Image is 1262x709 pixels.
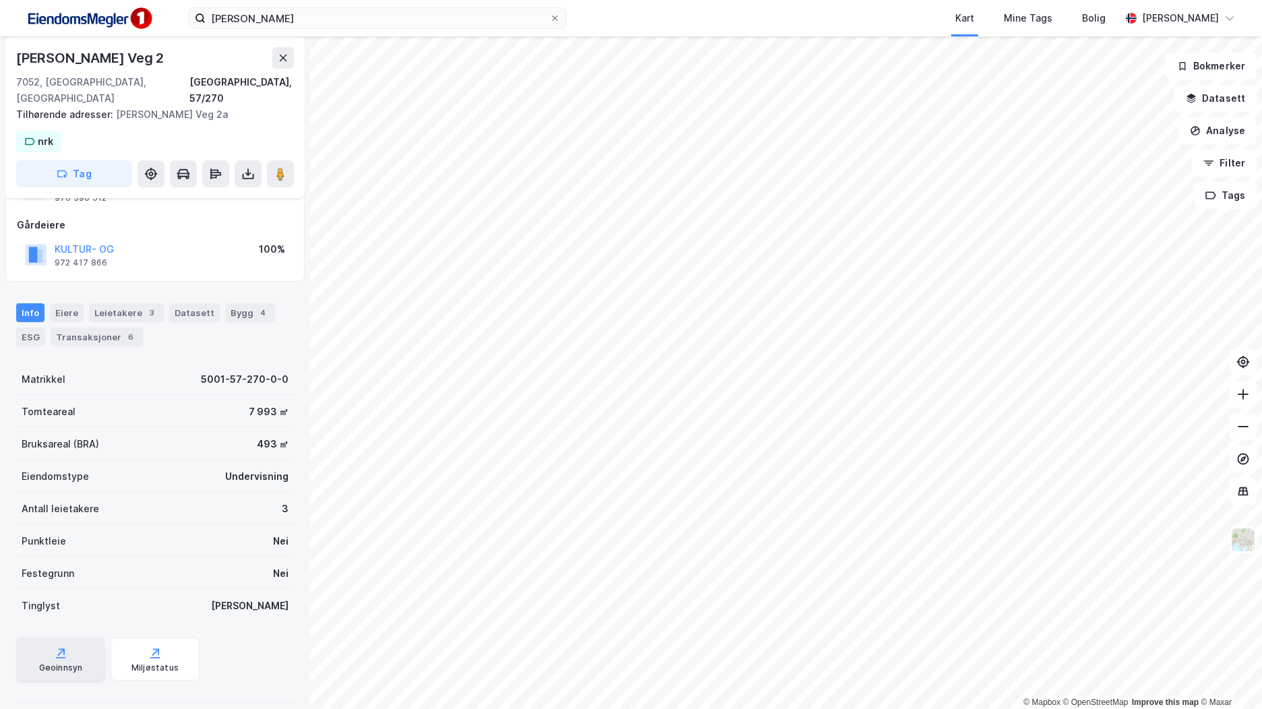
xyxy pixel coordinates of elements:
div: Tinglyst [22,598,60,614]
div: Datasett [169,303,220,322]
button: Bokmerker [1166,53,1257,80]
img: Z [1230,527,1256,553]
div: [GEOGRAPHIC_DATA], 57/270 [189,74,294,106]
div: Info [16,303,44,322]
div: 7052, [GEOGRAPHIC_DATA], [GEOGRAPHIC_DATA] [16,74,189,106]
div: Gårdeiere [17,217,293,233]
div: Nei [273,533,289,549]
div: 493 ㎡ [257,436,289,452]
div: Miljøstatus [131,662,179,673]
div: Undervisning [225,468,289,485]
div: 3 [145,306,158,319]
div: Matrikkel [22,371,65,388]
button: Analyse [1178,117,1257,144]
span: Tilhørende adresser: [16,109,116,120]
div: Tomteareal [22,404,76,420]
div: 5001-57-270-0-0 [201,371,289,388]
div: Festegrunn [22,565,74,582]
div: Eiere [50,303,84,322]
div: 6 [124,330,138,344]
a: Mapbox [1023,698,1060,707]
a: OpenStreetMap [1063,698,1129,707]
div: 3 [282,501,289,517]
button: Tags [1194,182,1257,209]
button: Tag [16,160,132,187]
div: Nei [273,565,289,582]
a: Improve this map [1132,698,1199,707]
div: [PERSON_NAME] [1142,10,1219,26]
div: Transaksjoner [51,328,143,346]
div: Kart [955,10,974,26]
div: Mine Tags [1004,10,1052,26]
button: Datasett [1174,85,1257,112]
button: Filter [1192,150,1257,177]
div: Eiendomstype [22,468,89,485]
div: Bygg [225,303,275,322]
div: [PERSON_NAME] Veg 2 [16,47,167,69]
input: Søk på adresse, matrikkel, gårdeiere, leietakere eller personer [206,8,549,28]
div: 100% [259,241,285,257]
img: F4PB6Px+NJ5v8B7XTbfpPpyloAAAAASUVORK5CYII= [22,3,156,34]
div: Punktleie [22,533,66,549]
div: Bolig [1082,10,1106,26]
div: 7 993 ㎡ [249,404,289,420]
div: nrk [38,133,53,150]
div: 4 [256,306,270,319]
div: ESG [16,328,45,346]
div: Geoinnsyn [39,662,83,673]
div: Bruksareal (BRA) [22,436,99,452]
div: 972 417 866 [55,257,107,268]
div: [PERSON_NAME] Veg 2a [16,106,283,123]
div: Kontrollprogram for chat [1195,644,1262,709]
div: Leietakere [89,303,164,322]
iframe: Chat Widget [1195,644,1262,709]
div: Antall leietakere [22,501,99,517]
div: [PERSON_NAME] [211,598,289,614]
